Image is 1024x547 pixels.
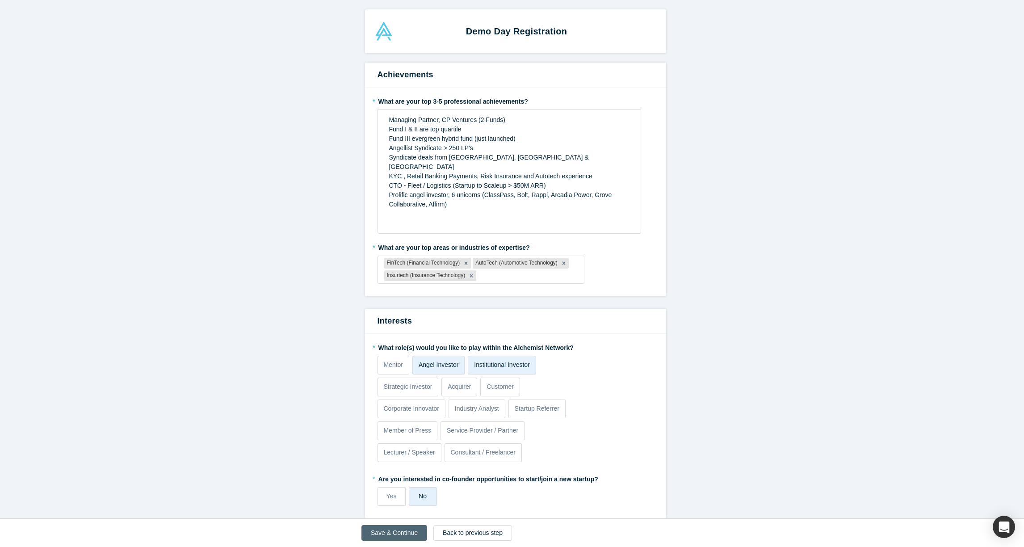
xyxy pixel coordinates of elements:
[473,258,559,269] div: AutoTech (Automotive Technology)
[389,126,462,133] span: Fund I & II are top quartile
[461,258,471,269] div: Remove FinTech (Financial Technology)
[378,340,654,353] label: What role(s) would you like to play within the Alchemist Network?
[487,382,514,391] p: Customer
[433,525,512,541] button: Back to previous step
[374,22,393,41] img: Alchemist Accelerator Logo
[384,270,467,281] div: Insurtech (Insurance Technology)
[378,109,641,234] div: rdw-wrapper
[559,258,569,269] div: Remove AutoTech (Automotive Technology)
[386,492,397,500] span: Yes
[383,404,439,413] p: Corporate Innovator
[448,382,471,391] p: Acquirer
[378,94,654,106] label: What are your top 3-5 professional achievements?
[419,492,427,500] span: No
[361,525,427,541] button: Save & Continue
[384,258,462,269] div: FinTech (Financial Technology)
[389,144,473,151] span: Angellist Syndicate > 250 LP's
[389,173,592,180] span: KYC , Retail Banking Payments, Risk Insurance and Autotech experience
[466,270,476,281] div: Remove Insurtech (Insurance Technology)
[389,154,591,170] span: Syndicate deals from [GEOGRAPHIC_DATA], [GEOGRAPHIC_DATA] & [GEOGRAPHIC_DATA]
[389,191,614,208] span: Prolific angel investor, 6 unicorns (ClassPass, Bolt, Rappi, Arcadia Power, Grove Collaborative, ...
[383,448,435,457] p: Lecturer / Speaker
[378,315,654,327] h3: Interests
[383,382,432,391] p: Strategic Investor
[389,182,546,189] span: CTO - Fleet / Logistics (Startup to Scaleup > $50M ARR)
[378,69,654,81] h3: Achievements
[389,135,516,142] span: Fund III evergreen hybrid fund (just launched)
[378,240,654,252] label: What are your top areas or industries of expertise?
[378,471,654,484] label: Are you interested in co-founder opportunities to start/join a new startup?
[383,426,431,435] p: Member of Press
[474,360,530,370] p: Institutional Investor
[384,113,635,231] div: rdw-editor
[389,116,505,123] span: Managing Partner, CP Ventures (2 Funds)
[466,26,567,36] strong: Demo Day Registration
[447,426,518,435] p: Service Provider / Partner
[515,404,559,413] p: Startup Referrer
[455,404,499,413] p: Industry Analyst
[450,448,516,457] p: Consultant / Freelancer
[383,360,403,370] p: Mentor
[419,360,459,370] p: Angel Investor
